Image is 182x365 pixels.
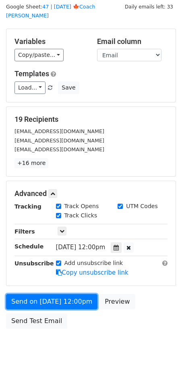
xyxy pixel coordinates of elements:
[64,211,97,220] label: Track Clicks
[56,244,105,251] span: [DATE] 12:00pm
[14,69,49,78] a: Templates
[56,269,128,276] a: Copy unsubscribe link
[14,203,41,210] strong: Tracking
[14,81,45,94] a: Load...
[14,128,104,134] small: [EMAIL_ADDRESS][DOMAIN_NAME]
[97,37,168,46] h5: Email column
[99,294,135,309] a: Preview
[14,146,104,152] small: [EMAIL_ADDRESS][DOMAIN_NAME]
[126,202,157,211] label: UTM Codes
[14,260,54,267] strong: Unsubscribe
[14,189,168,198] h5: Advanced
[58,81,79,94] button: Save
[14,49,64,61] a: Copy/paste...
[6,4,95,19] a: 47 | [DATE] 🍁Coach [PERSON_NAME]
[64,202,99,211] label: Track Opens
[14,228,35,235] strong: Filters
[14,138,104,144] small: [EMAIL_ADDRESS][DOMAIN_NAME]
[142,326,182,365] iframe: Chat Widget
[6,313,67,329] a: Send Test Email
[64,259,123,267] label: Add unsubscribe link
[14,243,43,250] strong: Schedule
[14,158,48,168] a: +16 more
[6,4,95,19] small: Google Sheet:
[14,37,85,46] h5: Variables
[122,4,176,10] a: Daily emails left: 33
[122,2,176,11] span: Daily emails left: 33
[6,294,97,309] a: Send on [DATE] 12:00pm
[14,115,168,124] h5: 19 Recipients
